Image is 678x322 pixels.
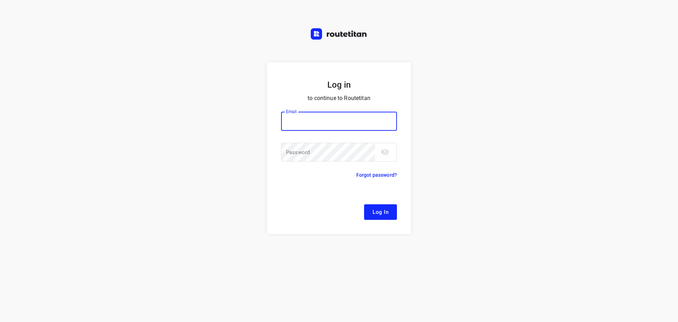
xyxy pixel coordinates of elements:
p: Forgot password? [356,171,397,179]
p: to continue to Routetitan [281,93,397,103]
h5: Log in [281,79,397,90]
span: Log In [373,207,388,217]
img: Routetitan [311,28,367,40]
button: Log In [364,204,397,220]
button: toggle password visibility [378,145,392,159]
